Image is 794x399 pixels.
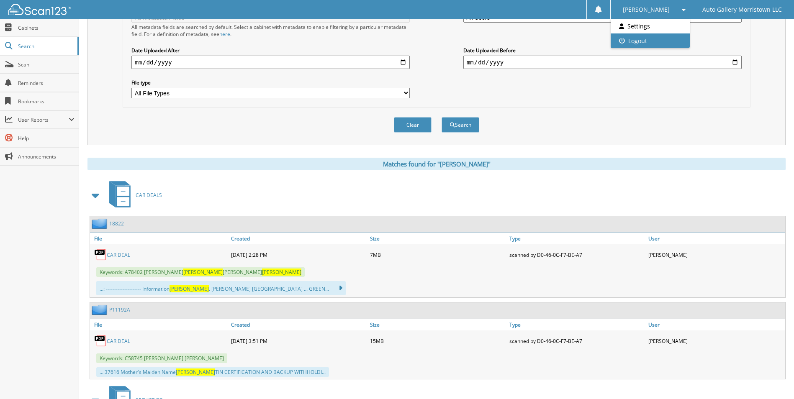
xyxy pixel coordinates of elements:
[96,353,227,363] span: Keywords: C58745 [PERSON_NAME] [PERSON_NAME]
[18,135,75,142] span: Help
[92,304,109,315] img: folder2.png
[18,116,69,123] span: User Reports
[368,319,507,330] a: Size
[623,7,670,12] span: [PERSON_NAME]
[109,220,124,227] a: 18822
[94,335,107,347] img: PDF.png
[507,233,646,244] a: Type
[368,233,507,244] a: Size
[94,248,107,261] img: PDF.png
[176,368,215,376] span: [PERSON_NAME]
[18,24,75,31] span: Cabinets
[219,31,230,38] a: here
[368,332,507,349] div: 15MB
[109,306,130,313] a: P11192A
[646,319,785,330] a: User
[611,19,690,33] a: Settings
[107,251,130,258] a: CAR DEAL
[87,158,786,170] div: Matches found for "[PERSON_NAME]"
[136,192,162,199] span: CAR DEALS
[752,359,794,399] iframe: Chat Widget
[229,246,368,263] div: [DATE] 2:28 PM
[229,233,368,244] a: Created
[8,4,71,15] img: scan123-logo-white.svg
[646,233,785,244] a: User
[90,233,229,244] a: File
[104,179,162,212] a: CAR DEALS
[18,61,75,68] span: Scan
[131,79,410,86] label: File type
[131,56,410,69] input: start
[96,281,346,295] div: ...: --------------------- Information . [PERSON_NAME] [GEOGRAPHIC_DATA] ... GREEN...
[18,98,75,105] span: Bookmarks
[131,23,410,38] div: All metadata fields are searched by default. Select a cabinet with metadata to enable filtering b...
[702,7,782,12] span: Auto Gallery Morristown LLC
[507,332,646,349] div: scanned by D0-46-0C-F7-BE-A7
[463,56,742,69] input: end
[18,43,73,50] span: Search
[107,338,130,345] a: CAR DEAL
[229,319,368,330] a: Created
[18,79,75,87] span: Reminders
[507,246,646,263] div: scanned by D0-46-0C-F7-BE-A7
[368,246,507,263] div: 7MB
[96,267,305,277] span: Keywords: A78402 [PERSON_NAME] [PERSON_NAME]
[170,285,209,292] span: [PERSON_NAME]
[646,332,785,349] div: [PERSON_NAME]
[131,47,410,54] label: Date Uploaded After
[183,269,223,276] span: [PERSON_NAME]
[229,332,368,349] div: [DATE] 3:51 PM
[611,33,690,48] a: Logout
[92,218,109,229] img: folder2.png
[90,319,229,330] a: File
[442,117,479,133] button: Search
[18,153,75,160] span: Announcements
[463,47,742,54] label: Date Uploaded Before
[507,319,646,330] a: Type
[646,246,785,263] div: [PERSON_NAME]
[394,117,432,133] button: Clear
[96,367,329,377] div: ... 37616 Mother's Maiden Name TIN CERTIFICATION AND BACKUP WITHHOLDI...
[262,269,301,276] span: [PERSON_NAME]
